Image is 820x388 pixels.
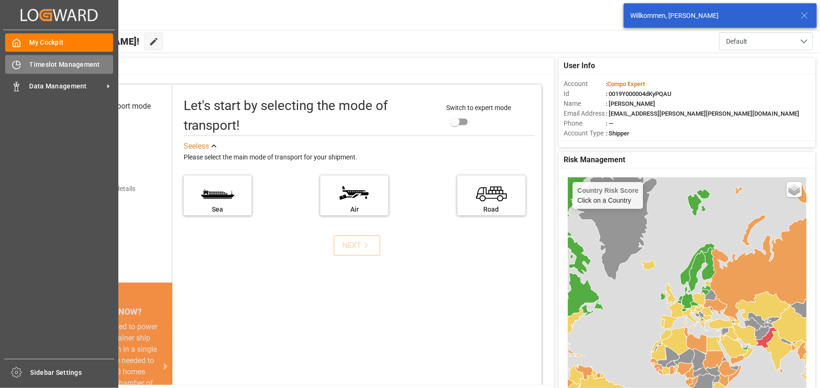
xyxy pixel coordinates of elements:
span: Account Type [564,128,606,138]
a: My Cockpit [5,33,113,52]
div: Add shipping details [77,184,135,194]
span: My Cockpit [30,38,114,48]
span: Account [564,79,606,89]
span: : — [606,120,613,127]
div: Air [325,205,384,214]
div: Road [462,205,521,214]
span: : [606,80,645,87]
span: Sidebar Settings [31,368,115,378]
span: Default [726,37,747,47]
button: open menu [719,32,813,50]
span: : [EMAIL_ADDRESS][PERSON_NAME][PERSON_NAME][DOMAIN_NAME] [606,110,799,117]
span: Phone [564,119,606,128]
span: Risk Management [564,154,625,166]
div: Let's start by selecting the mode of transport! [184,96,437,135]
a: Layers [787,182,802,197]
div: Sea [188,205,247,214]
div: NEXT [342,240,371,251]
span: User Info [564,60,595,71]
span: Switch to expert mode [446,104,511,111]
div: Willkommen, [PERSON_NAME] [630,11,792,21]
span: : [PERSON_NAME] [606,100,655,107]
div: See less [184,141,209,152]
span: Id [564,89,606,99]
span: Email Address [564,109,606,119]
div: Click on a Country [577,187,638,204]
span: : 0019Y000004dKyPQAU [606,90,672,97]
span: Data Management [30,81,104,91]
button: NEXT [333,235,380,256]
span: Name [564,99,606,109]
h4: Country Risk Score [577,187,638,194]
span: : Shipper [606,130,629,137]
span: Compo Expert [607,80,645,87]
span: Timeslot Management [30,60,114,70]
div: Please select the main mode of transport for your shipment. [184,152,535,163]
a: Timeslot Management [5,55,113,73]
